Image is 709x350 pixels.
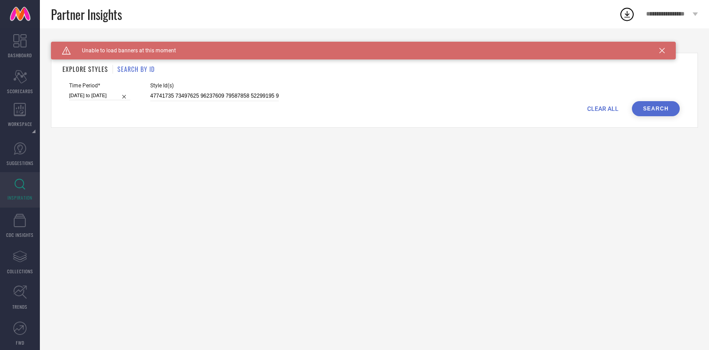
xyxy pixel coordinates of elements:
span: CDC INSIGHTS [6,232,34,238]
div: Open download list [619,6,635,22]
span: Partner Insights [51,5,122,24]
span: SUGGESTIONS [7,160,34,166]
span: DASHBOARD [8,52,32,59]
span: Unable to load banners at this moment [71,47,176,54]
span: Style Id(s) [150,83,279,89]
input: Enter comma separated style ids e.g. 12345, 67890 [150,91,279,101]
span: COLLECTIONS [7,268,33,275]
span: TRENDS [12,303,27,310]
h1: SEARCH BY ID [117,64,155,74]
span: FWD [16,339,24,346]
input: Select time period [69,91,130,100]
span: WORKSPACE [8,121,32,127]
span: Time Period* [69,83,130,89]
span: CLEAR ALL [587,105,619,112]
button: Search [632,101,680,116]
div: Back TO Dashboard [51,42,698,48]
h1: EXPLORE STYLES [62,64,108,74]
span: INSPIRATION [8,194,32,201]
span: SCORECARDS [7,88,33,94]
